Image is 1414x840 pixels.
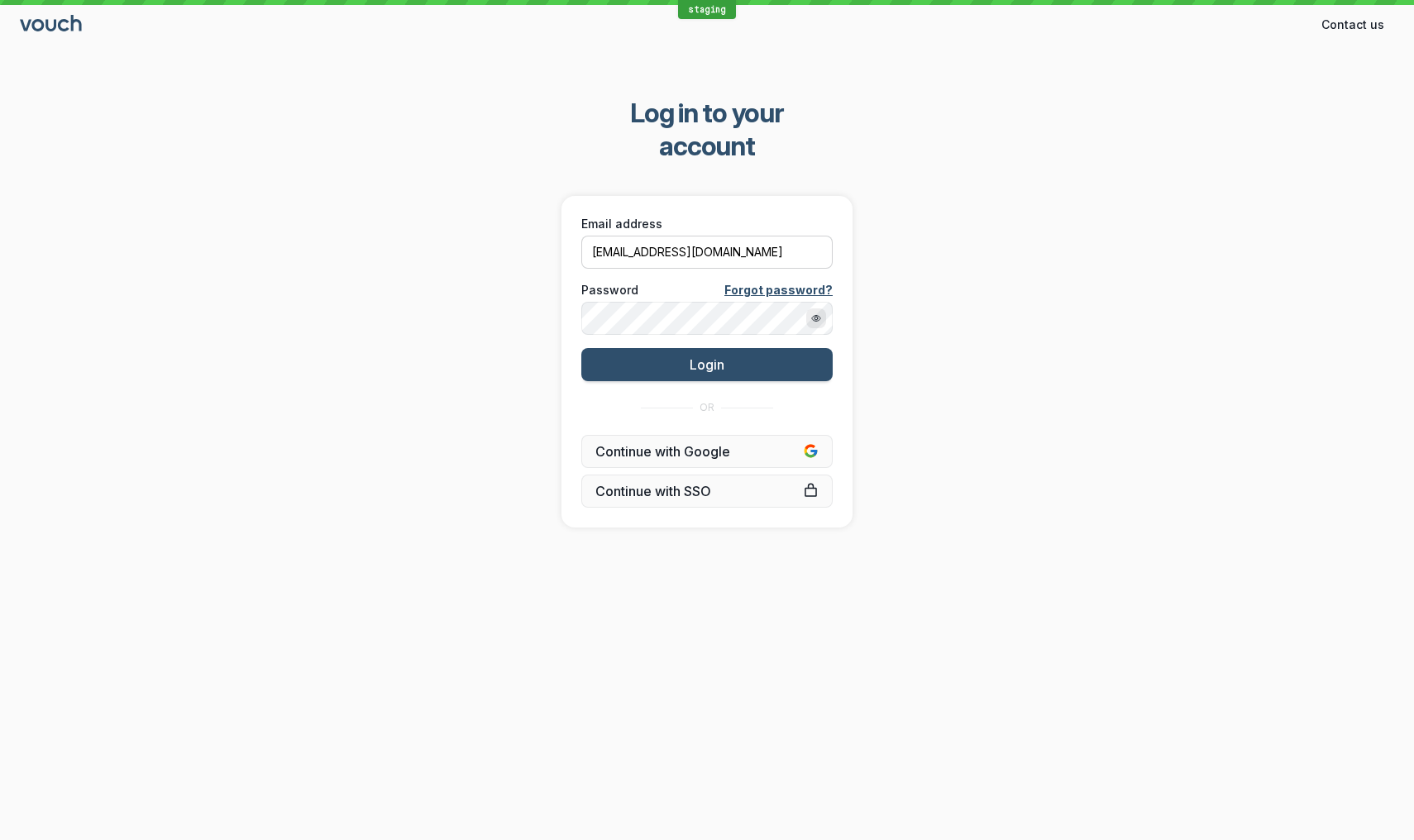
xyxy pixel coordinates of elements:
a: Go to sign in [20,18,84,32]
span: OR [700,401,714,414]
span: Continue with SSO [595,483,819,499]
span: Password [581,282,638,298]
span: Contact us [1321,17,1384,33]
span: Email address [581,216,662,232]
span: Login [690,356,724,373]
span: Log in to your account [584,97,831,163]
a: Forgot password? [724,282,833,298]
button: Login [581,348,833,381]
button: Continue with Google [581,435,833,468]
button: Show password [806,308,826,328]
button: Contact us [1311,12,1394,38]
a: Continue with SSO [581,475,833,508]
span: Continue with Google [595,443,819,460]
